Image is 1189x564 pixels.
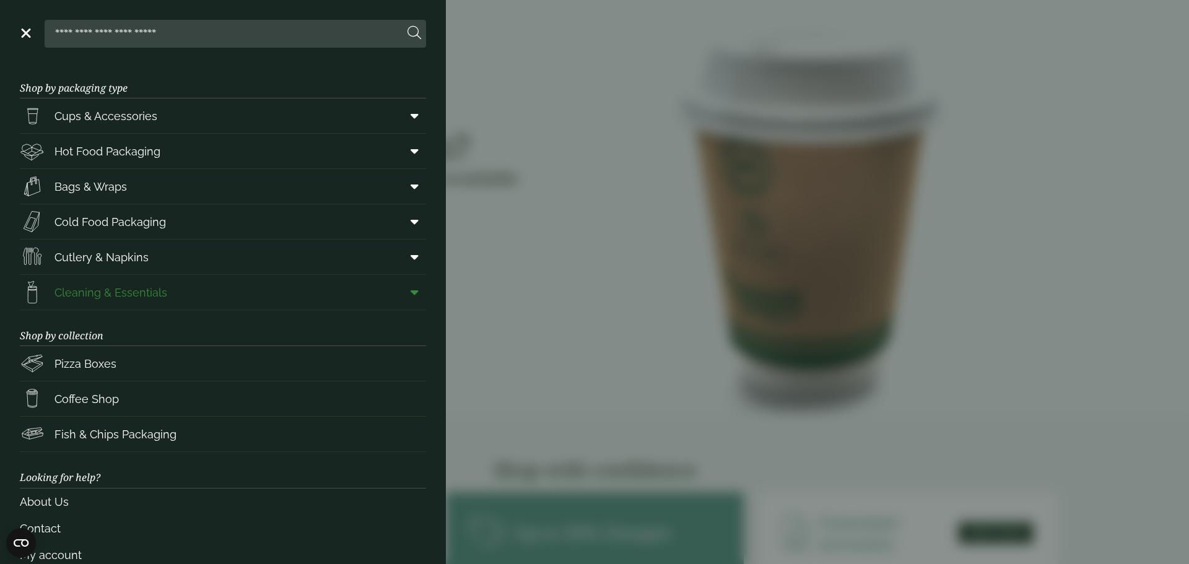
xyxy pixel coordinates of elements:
[20,386,45,411] img: HotDrink_paperCup.svg
[20,381,426,416] a: Coffee Shop
[20,452,426,488] h3: Looking for help?
[20,488,426,515] a: About Us
[20,134,426,168] a: Hot Food Packaging
[54,426,176,443] span: Fish & Chips Packaging
[54,284,167,301] span: Cleaning & Essentials
[20,310,426,346] h3: Shop by collection
[20,417,426,451] a: Fish & Chips Packaging
[20,209,45,234] img: Sandwich_box.svg
[20,280,45,305] img: open-wipe.svg
[20,422,45,446] img: FishNchip_box.svg
[20,346,426,381] a: Pizza Boxes
[54,214,166,230] span: Cold Food Packaging
[54,249,149,266] span: Cutlery & Napkins
[20,515,426,542] a: Contact
[20,98,426,133] a: Cups & Accessories
[20,245,45,269] img: Cutlery.svg
[54,178,127,195] span: Bags & Wraps
[6,528,36,558] button: Open CMP widget
[20,174,45,199] img: Paper_carriers.svg
[20,240,426,274] a: Cutlery & Napkins
[54,355,116,372] span: Pizza Boxes
[20,204,426,239] a: Cold Food Packaging
[20,63,426,98] h3: Shop by packaging type
[54,391,119,407] span: Coffee Shop
[20,169,426,204] a: Bags & Wraps
[54,143,160,160] span: Hot Food Packaging
[20,103,45,128] img: PintNhalf_cup.svg
[54,108,157,124] span: Cups & Accessories
[20,275,426,310] a: Cleaning & Essentials
[20,139,45,163] img: Deli_box.svg
[20,351,45,376] img: Pizza_boxes.svg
